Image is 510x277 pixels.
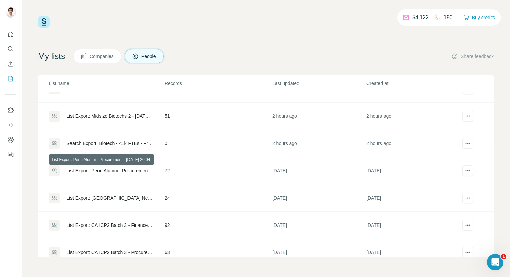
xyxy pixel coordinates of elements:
button: actions [462,111,473,122]
td: 2 hours ago [366,103,460,130]
td: 24 [164,184,272,212]
span: People [141,53,157,60]
h4: My lists [38,51,65,62]
button: Use Surfe API [5,119,16,131]
button: Buy credits [464,13,495,22]
td: [DATE] [366,157,460,184]
div: List Export: Penn Alumni - Procurement - [DATE] 20:04 [66,167,153,174]
td: [DATE] [272,239,366,266]
p: List name [49,80,164,87]
td: [DATE] [272,212,366,239]
button: Use Surfe on LinkedIn [5,104,16,116]
td: 0 [164,130,272,157]
td: [DATE] [366,212,460,239]
td: 72 [164,157,272,184]
button: Share feedback [451,53,494,60]
td: 63 [164,239,272,266]
button: actions [462,138,473,149]
button: Search [5,43,16,55]
td: 51 [164,103,272,130]
div: List Export: CA ICP2 Batch 3 - Procurement Owner - [DATE] 15:38 [66,249,153,256]
td: 92 [164,212,272,239]
p: Records [165,80,272,87]
button: actions [462,193,473,203]
td: [DATE] [272,184,366,212]
td: 2 hours ago [366,130,460,157]
button: actions [462,165,473,176]
td: 2 hours ago [272,130,366,157]
iframe: Intercom live chat [487,254,503,270]
td: [DATE] [366,239,460,266]
div: List Export: Midsize Biotechs 2 - [DATE] 13:51 [66,113,153,119]
button: Feedback [5,148,16,161]
img: Avatar [5,7,16,18]
button: Dashboard [5,134,16,146]
button: Quick start [5,28,16,40]
div: List Export: [GEOGRAPHIC_DATA] New Hires [DATE] - [DATE] 17:40 [66,195,153,201]
button: actions [462,220,473,231]
td: 2 hours ago [272,103,366,130]
p: Last updated [272,80,366,87]
p: 190 [444,13,453,22]
span: Companies [90,53,114,60]
div: Search Export: Biotech - <1k FTEs - Procurement Owner - [DATE] 13:50 [66,140,153,147]
button: My lists [5,73,16,85]
td: [DATE] [366,184,460,212]
img: Surfe Logo [38,16,50,28]
button: actions [462,247,473,258]
button: Enrich CSV [5,58,16,70]
p: Created at [366,80,460,87]
span: 1 [501,254,506,259]
p: 54,122 [412,13,429,22]
div: List Export: CA ICP2 Batch 3 - Finance - [DATE] 18:24 [66,222,153,229]
td: [DATE] [272,157,366,184]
